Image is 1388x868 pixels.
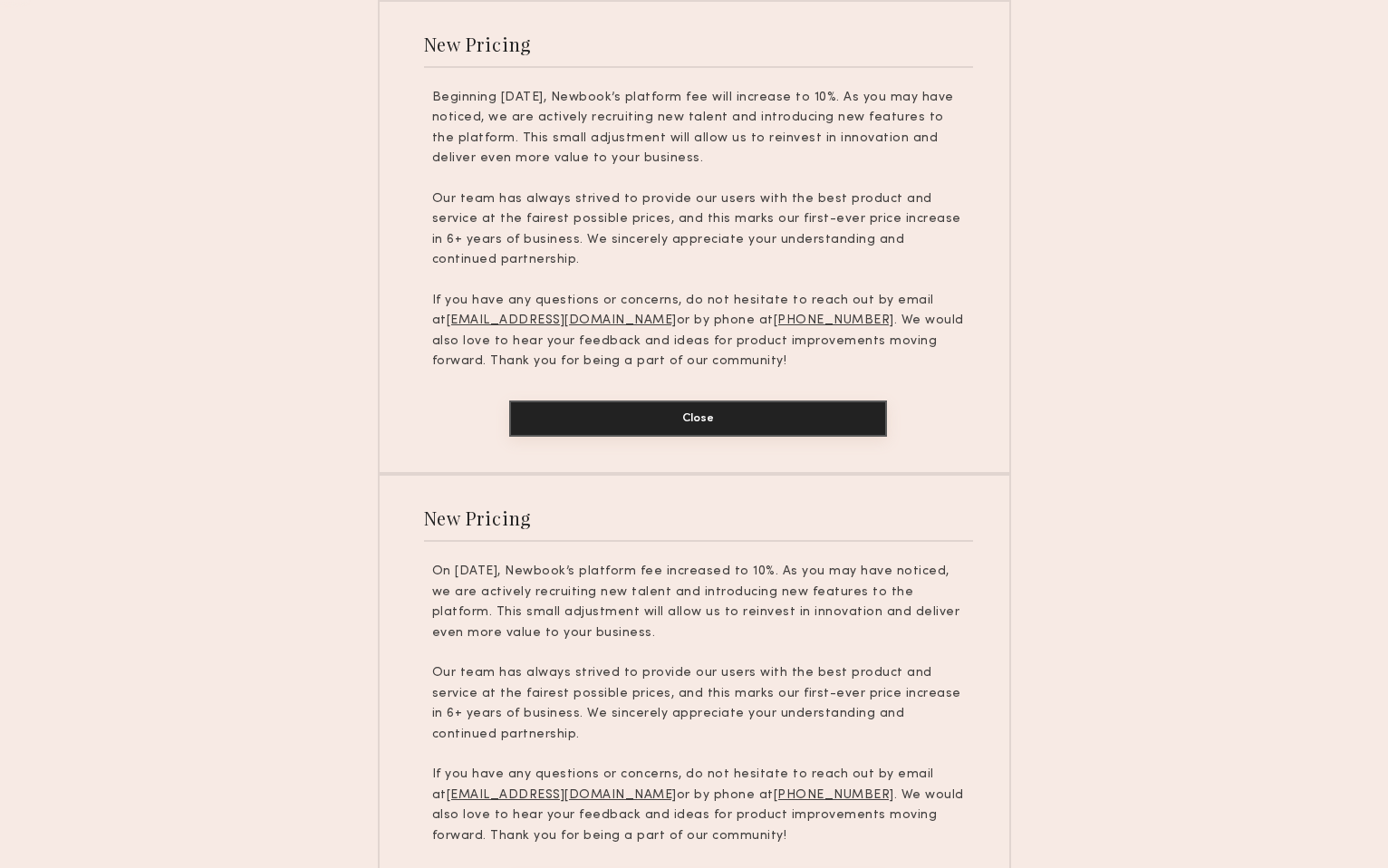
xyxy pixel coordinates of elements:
[774,789,894,801] u: [PHONE_NUMBER]
[432,663,965,745] p: Our team has always strived to provide our users with the best product and service at the fairest...
[774,314,894,326] u: [PHONE_NUMBER]
[432,291,965,372] p: If you have any questions or concerns, do not hesitate to reach out by email at or by phone at . ...
[424,506,532,530] div: New Pricing
[424,32,532,56] div: New Pricing
[509,400,887,437] button: Close
[432,88,965,169] p: Beginning [DATE], Newbook’s platform fee will increase to 10%. As you may have noticed, we are ac...
[447,789,677,801] u: [EMAIL_ADDRESS][DOMAIN_NAME]
[432,765,965,846] p: If you have any questions or concerns, do not hesitate to reach out by email at or by phone at . ...
[432,562,965,643] p: On [DATE], Newbook’s platform fee increased to 10%. As you may have noticed, we are actively recr...
[432,189,965,271] p: Our team has always strived to provide our users with the best product and service at the fairest...
[447,314,677,326] u: [EMAIL_ADDRESS][DOMAIN_NAME]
